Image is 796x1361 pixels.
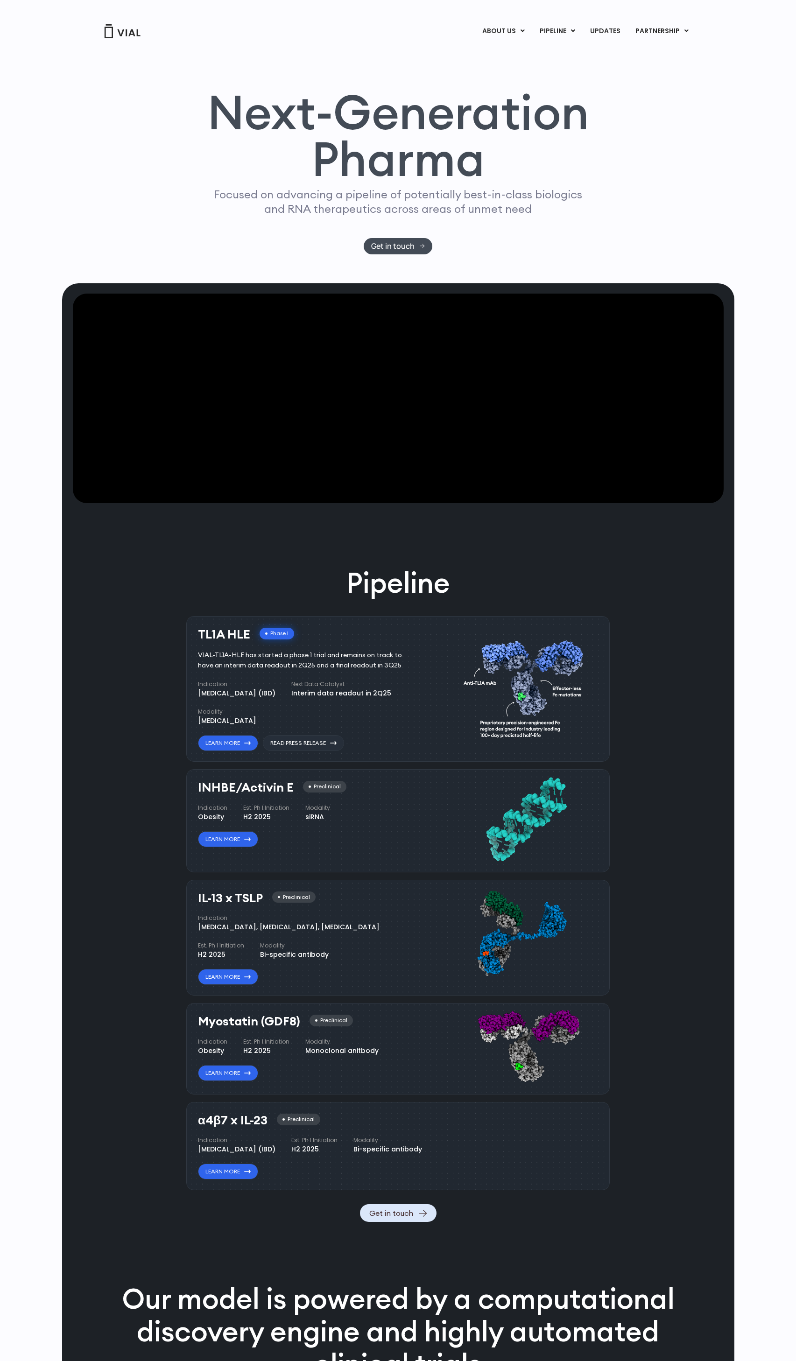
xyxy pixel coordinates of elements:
h4: Est. Ph I Initiation [243,804,289,812]
h3: IL-13 x TSLP [198,891,263,905]
div: Obesity [198,812,227,822]
div: Bi-specific antibody [353,1144,422,1154]
a: Learn More [198,735,258,751]
h4: Modality [260,941,329,950]
div: Preclinical [303,781,346,793]
a: ABOUT USMenu Toggle [475,23,532,39]
h3: INHBE/Activin E [198,781,294,794]
p: Focused on advancing a pipeline of potentially best-in-class biologics and RNA therapeutics acros... [210,187,586,216]
h1: Next-Generation Pharma [196,89,600,183]
h4: Modality [353,1136,422,1144]
div: Preclinical [277,1114,320,1125]
h4: Indication [198,1136,275,1144]
a: Read Press Release [263,735,344,751]
a: PIPELINEMenu Toggle [532,23,582,39]
a: Learn More [198,1065,258,1081]
div: Preclinical [310,1015,353,1026]
div: [MEDICAL_DATA] [198,716,256,726]
a: PARTNERSHIPMenu Toggle [628,23,696,39]
img: TL1A antibody diagram. [464,623,589,751]
h3: TL1A HLE [198,628,250,641]
div: [MEDICAL_DATA] (IBD) [198,688,275,698]
h4: Indication [198,914,380,922]
h4: Modality [305,804,330,812]
div: H2 2025 [243,1046,289,1056]
img: Vial Logo [104,24,141,38]
a: Get in touch [364,238,432,254]
h4: Est. Ph I Initiation [198,941,244,950]
div: Phase I [260,628,294,639]
a: Get in touch [360,1204,437,1222]
div: Obesity [198,1046,227,1056]
div: siRNA [305,812,330,822]
div: VIAL-TL1A-HLE has started a phase 1 trial and remains on track to have an interim data readout in... [198,650,416,671]
h4: Next Data Catalyst [291,680,391,688]
h3: Myostatin (GDF8) [198,1015,300,1028]
a: UPDATES [583,23,627,39]
div: Preclinical [272,891,316,903]
h4: Indication [198,1038,227,1046]
h3: α4β7 x IL-23 [198,1114,268,1127]
h4: Modality [305,1038,379,1046]
h4: Est. Ph I Initiation [291,1136,338,1144]
div: Interim data readout in 2Q25 [291,688,391,698]
div: Bi-specific antibody [260,950,329,960]
div: H2 2025 [198,950,244,960]
h4: Est. Ph I Initiation [243,1038,289,1046]
span: Get in touch [371,243,415,250]
h2: Pipeline [346,564,450,602]
a: Learn More [198,831,258,847]
div: [MEDICAL_DATA] (IBD) [198,1144,275,1154]
div: H2 2025 [291,1144,338,1154]
div: H2 2025 [243,812,289,822]
h4: Indication [198,680,275,688]
h4: Indication [198,804,227,812]
a: Learn More [198,1164,258,1179]
a: Learn More [198,969,258,985]
div: Monoclonal anitbody [305,1046,379,1056]
div: [MEDICAL_DATA], [MEDICAL_DATA], [MEDICAL_DATA] [198,922,380,932]
h4: Modality [198,708,256,716]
